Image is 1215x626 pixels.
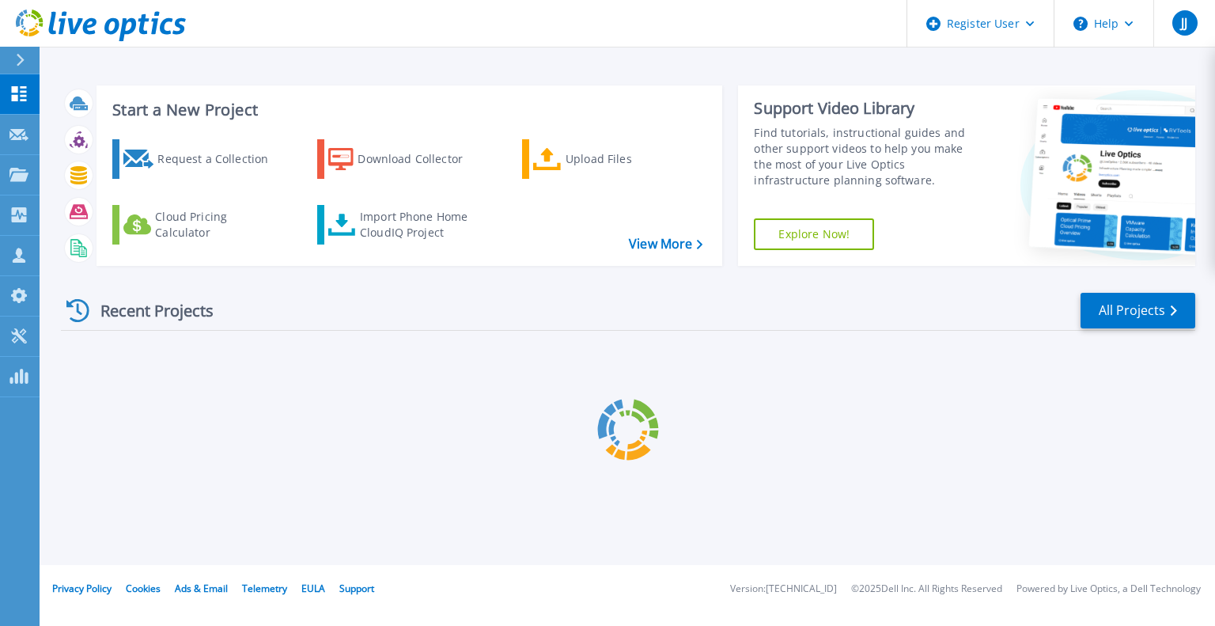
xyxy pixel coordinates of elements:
a: Telemetry [242,582,287,595]
a: Privacy Policy [52,582,112,595]
div: Cloud Pricing Calculator [155,209,282,241]
a: Cookies [126,582,161,595]
div: Download Collector [358,143,484,175]
a: Upload Files [522,139,698,179]
a: Download Collector [317,139,494,179]
li: Version: [TECHNICAL_ID] [730,584,837,594]
a: EULA [301,582,325,595]
li: © 2025 Dell Inc. All Rights Reserved [851,584,1002,594]
div: Support Video Library [754,98,983,119]
div: Find tutorials, instructional guides and other support videos to help you make the most of your L... [754,125,983,188]
div: Recent Projects [61,291,235,330]
span: JJ [1181,17,1187,29]
a: View More [629,237,702,252]
a: Ads & Email [175,582,228,595]
a: Explore Now! [754,218,874,250]
a: All Projects [1081,293,1195,328]
a: Request a Collection [112,139,289,179]
div: Request a Collection [157,143,284,175]
li: Powered by Live Optics, a Dell Technology [1016,584,1201,594]
div: Upload Files [566,143,692,175]
a: Support [339,582,374,595]
h3: Start a New Project [112,101,702,119]
div: Import Phone Home CloudIQ Project [360,209,483,241]
a: Cloud Pricing Calculator [112,205,289,245]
